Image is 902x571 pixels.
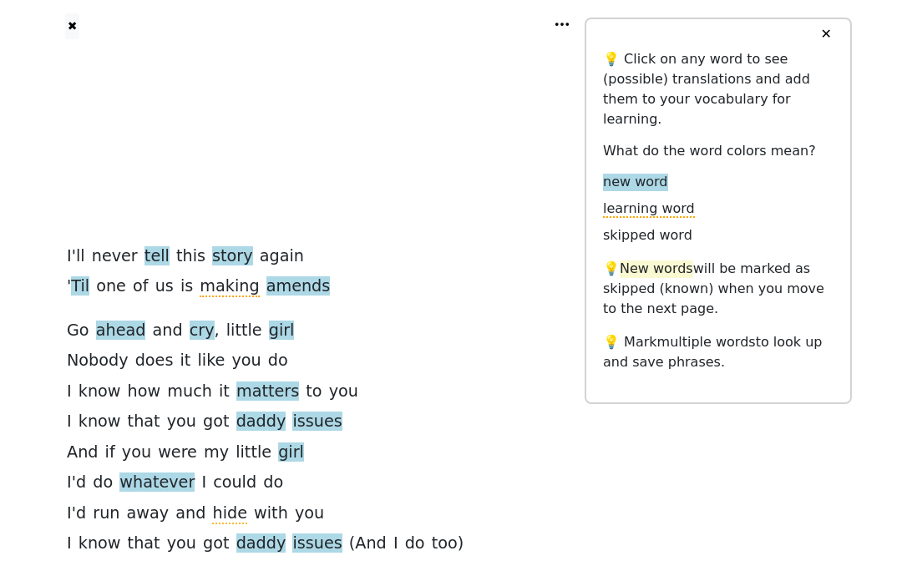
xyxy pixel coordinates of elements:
span: New words [620,260,693,278]
span: skipped word [603,227,692,245]
span: I [201,472,206,493]
span: d [76,472,86,493]
span: know [79,533,121,554]
span: story [212,246,253,267]
span: run [93,503,119,524]
span: I [393,533,398,554]
span: and [175,503,205,524]
span: one [96,276,126,297]
button: ✕ [810,19,841,49]
span: of [133,276,149,297]
span: ' [72,472,76,493]
span: never [92,246,138,267]
span: ' [72,503,76,524]
span: it [180,351,191,371]
span: does [135,351,174,371]
span: do [268,351,288,371]
span: I [67,246,72,267]
span: I [67,503,72,524]
span: away [127,503,170,524]
span: you [329,382,358,402]
span: ahead [96,321,146,341]
span: could [213,472,256,493]
span: issues [292,533,342,554]
span: daddy [236,412,286,432]
span: how [128,382,161,402]
span: my [204,442,229,463]
span: I [67,533,72,554]
span: do [405,533,425,554]
span: whatever [119,472,195,493]
span: d [76,503,86,524]
span: that [128,412,160,432]
span: ( [349,533,356,554]
p: 💡 will be marked as skipped (known) when you move to the next page. [603,259,834,319]
span: amends [266,276,331,297]
span: got [203,412,229,432]
span: Nobody [67,351,129,371]
span: you [167,412,196,432]
span: daddy [236,533,286,554]
span: were [158,442,197,463]
span: ll [76,246,85,267]
span: much [167,382,212,402]
span: Til [71,276,89,297]
span: new word [603,174,667,191]
span: Go [67,321,89,341]
span: you [295,503,324,524]
span: matters [236,382,299,402]
span: you [231,351,261,371]
span: you [167,533,196,554]
p: 💡 Click on any word to see (possible) translations and add them to your vocabulary for learning. [603,49,834,129]
span: it [219,382,230,402]
span: issues [292,412,342,432]
span: I [67,412,72,432]
span: do [93,472,113,493]
iframe: The Neighbourhood, Syd - Daddy Issues (Remix - Official Audio) [170,53,464,218]
span: like [197,351,225,371]
span: got [203,533,229,554]
span: and [153,321,183,341]
span: girl [269,321,295,341]
p: 💡 Mark to look up and save phrases. [603,332,834,372]
span: cry [190,321,215,341]
span: know [79,412,121,432]
span: do [263,472,283,493]
span: hide [212,503,246,524]
span: this [176,246,205,267]
span: us [155,276,174,297]
span: to [306,382,322,402]
span: ' [72,246,76,267]
span: again [260,246,304,267]
span: ' [67,276,71,297]
h6: What do the word colors mean? [603,143,834,159]
span: multiple words [657,334,756,350]
button: ✖ [65,13,79,39]
span: you [122,442,151,463]
span: little [226,321,262,341]
span: tell [144,246,170,267]
span: is [180,276,193,297]
span: that [128,533,160,554]
span: I [67,382,72,402]
span: And [355,533,386,554]
span: , [215,321,220,341]
span: learning word [603,200,695,218]
span: too [432,533,458,554]
span: girl [278,442,304,463]
span: with [254,503,288,524]
span: know [79,382,121,402]
span: making [200,276,259,297]
span: if [105,442,115,463]
span: ) [458,533,464,554]
span: I [67,472,72,493]
span: And [67,442,98,463]
span: little [236,442,271,463]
